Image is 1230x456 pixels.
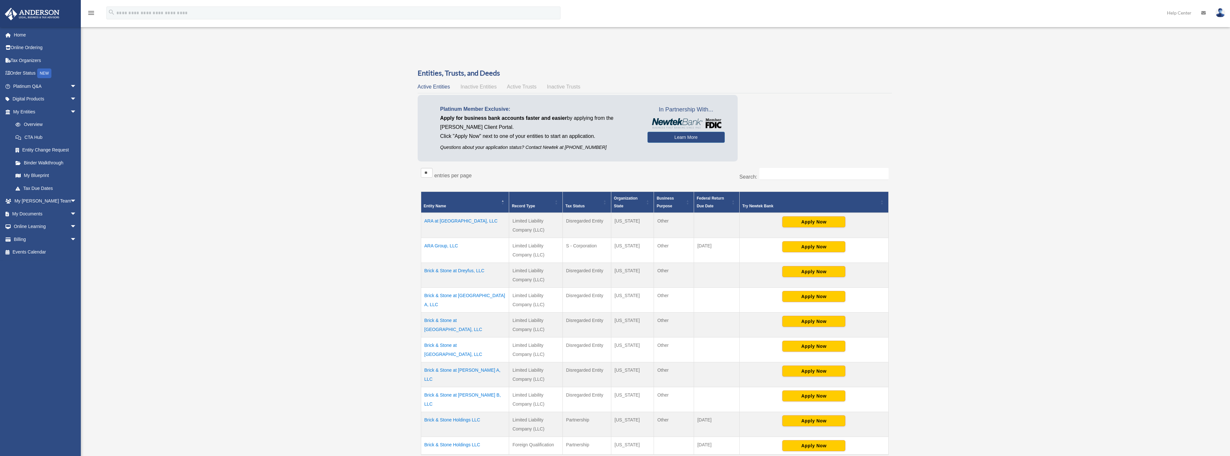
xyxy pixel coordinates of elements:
[421,412,509,437] td: Brick & Stone Holdings LLC
[507,84,537,89] span: Active Trusts
[565,204,585,208] span: Tax Status
[440,132,638,141] p: Click "Apply Now" next to one of your entities to start an application.
[611,313,654,337] td: [US_STATE]
[697,196,724,208] span: Federal Return Due Date
[509,362,563,387] td: Limited Liability Company (LLC)
[9,118,80,131] a: Overview
[782,390,845,401] button: Apply Now
[5,246,86,259] a: Events Calendar
[509,288,563,313] td: Limited Liability Company (LLC)
[654,288,694,313] td: Other
[657,196,674,208] span: Business Purpose
[782,440,845,451] button: Apply Now
[742,202,878,210] div: Try Newtek Bank
[611,238,654,263] td: [US_STATE]
[694,412,740,437] td: [DATE]
[509,387,563,412] td: Limited Liability Company (LLC)
[611,362,654,387] td: [US_STATE]
[654,238,694,263] td: Other
[563,288,611,313] td: Disregarded Entity
[5,80,86,93] a: Platinum Q&Aarrow_drop_down
[563,362,611,387] td: Disregarded Entity
[782,366,845,377] button: Apply Now
[654,387,694,412] td: Other
[37,68,51,78] div: NEW
[782,266,845,277] button: Apply Now
[421,337,509,362] td: Brick & Stone at [GEOGRAPHIC_DATA], LLC
[3,8,61,20] img: Anderson Advisors Platinum Portal
[421,192,509,213] th: Entity Name: Activate to invert sorting
[654,337,694,362] td: Other
[782,291,845,302] button: Apply Now
[509,313,563,337] td: Limited Liability Company (LLC)
[5,54,86,67] a: Tax Organizers
[440,105,638,114] p: Platinum Member Exclusive:
[740,192,888,213] th: Try Newtek Bank : Activate to sort
[434,173,472,178] label: entries per page
[421,238,509,263] td: ARA Group, LLC
[647,132,725,143] a: Learn More
[87,9,95,17] i: menu
[424,204,446,208] span: Entity Name
[563,263,611,288] td: Disregarded Entity
[563,213,611,238] td: Disregarded Entity
[654,313,694,337] td: Other
[70,105,83,119] span: arrow_drop_down
[694,192,740,213] th: Federal Return Due Date: Activate to sort
[5,105,83,118] a: My Entitiesarrow_drop_down
[782,316,845,327] button: Apply Now
[440,115,567,121] span: Apply for business bank accounts faster and easier
[694,238,740,263] td: [DATE]
[563,412,611,437] td: Partnership
[654,263,694,288] td: Other
[440,114,638,132] p: by applying from the [PERSON_NAME] Client Portal.
[421,362,509,387] td: Brick & Stone at [PERSON_NAME] A, LLC
[418,68,892,78] h3: Entities, Trusts, and Deeds
[9,156,83,169] a: Binder Walkthrough
[509,238,563,263] td: Limited Liability Company (LLC)
[614,196,637,208] span: Organization State
[509,213,563,238] td: Limited Liability Company (LLC)
[108,9,115,16] i: search
[87,11,95,17] a: menu
[547,84,580,89] span: Inactive Trusts
[70,195,83,208] span: arrow_drop_down
[421,313,509,337] td: Brick & Stone at [GEOGRAPHIC_DATA], LLC
[611,387,654,412] td: [US_STATE]
[9,169,83,182] a: My Blueprint
[782,341,845,352] button: Apply Now
[509,337,563,362] td: Limited Liability Company (LLC)
[563,437,611,455] td: Partnership
[509,437,563,455] td: Foreign Qualification
[1215,8,1225,17] img: User Pic
[611,437,654,455] td: [US_STATE]
[782,415,845,426] button: Apply Now
[654,192,694,213] th: Business Purpose: Activate to sort
[5,207,86,220] a: My Documentsarrow_drop_down
[9,182,83,195] a: Tax Due Dates
[509,412,563,437] td: Limited Liability Company (LLC)
[611,412,654,437] td: [US_STATE]
[421,387,509,412] td: Brick & Stone at [PERSON_NAME] B, LLC
[70,233,83,246] span: arrow_drop_down
[421,437,509,455] td: Brick & Stone Holdings LLC
[5,67,86,80] a: Order StatusNEW
[694,437,740,455] td: [DATE]
[611,263,654,288] td: [US_STATE]
[563,238,611,263] td: S - Corporation
[509,263,563,288] td: Limited Liability Company (LLC)
[654,362,694,387] td: Other
[418,84,450,89] span: Active Entities
[5,233,86,246] a: Billingarrow_drop_down
[509,192,563,213] th: Record Type: Activate to sort
[421,288,509,313] td: Brick & Stone at [GEOGRAPHIC_DATA] A, LLC
[5,220,86,233] a: Online Learningarrow_drop_down
[5,195,86,208] a: My [PERSON_NAME] Teamarrow_drop_down
[460,84,497,89] span: Inactive Entities
[512,204,535,208] span: Record Type
[563,387,611,412] td: Disregarded Entity
[70,80,83,93] span: arrow_drop_down
[563,313,611,337] td: Disregarded Entity
[654,412,694,437] td: Other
